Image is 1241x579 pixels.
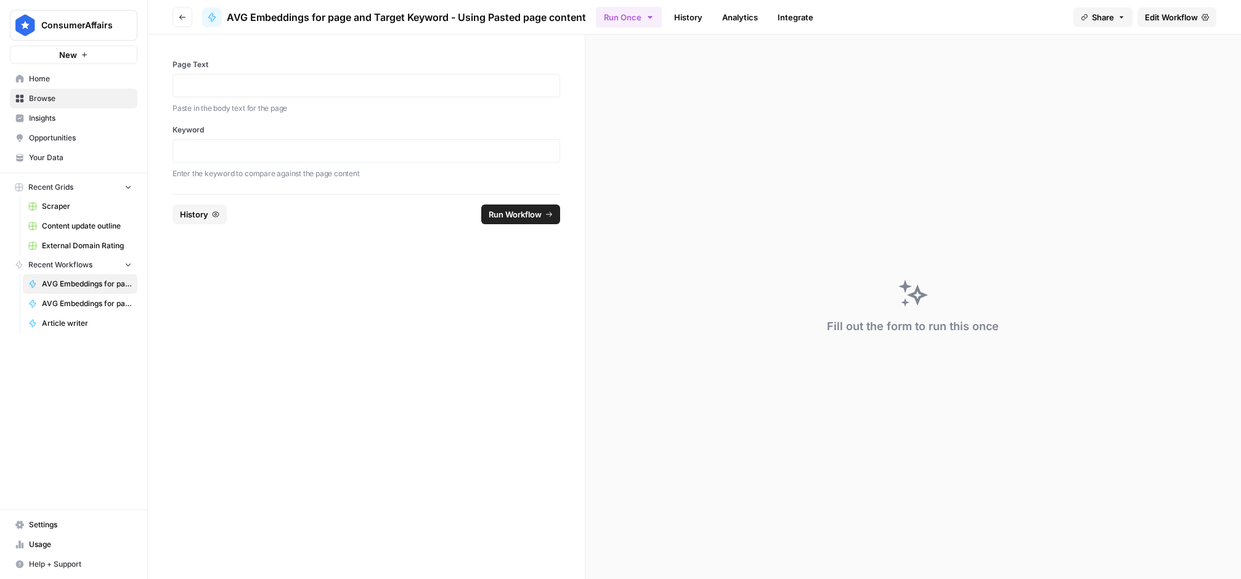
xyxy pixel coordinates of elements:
a: Integrate [770,7,821,27]
span: Recent Grids [28,182,73,193]
span: AVG Embeddings for page and Target Keyword - Using Pasted page content [227,10,586,25]
span: Content update outline [42,221,132,232]
span: Recent Workflows [28,259,92,270]
span: Share [1092,11,1114,23]
span: Run Workflow [489,208,542,221]
button: Run Workflow [481,204,560,224]
button: Recent Workflows [10,256,137,274]
label: Page Text [173,59,560,70]
span: Help + Support [29,559,132,570]
a: History [667,7,710,27]
span: Scraper [42,201,132,212]
a: Edit Workflow [1137,7,1216,27]
button: New [10,46,137,64]
a: Analytics [715,7,765,27]
span: External Domain Rating [42,240,132,251]
a: Usage [10,535,137,554]
a: Insights [10,108,137,128]
span: Insights [29,113,132,124]
label: Keyword [173,124,560,136]
button: Workspace: ConsumerAffairs [10,10,137,41]
div: Fill out the form to run this once [827,318,999,335]
span: AVG Embeddings for page and Target Keyword [42,298,132,309]
button: Share [1073,7,1133,27]
a: Scraper [23,196,137,216]
span: Usage [29,539,132,550]
span: New [59,49,77,61]
span: Home [29,73,132,84]
a: Home [10,69,137,89]
a: Opportunities [10,128,137,148]
img: ConsumerAffairs Logo [14,14,36,36]
button: History [173,204,227,224]
span: Opportunities [29,132,132,144]
span: Browse [29,93,132,104]
span: AVG Embeddings for page and Target Keyword - Using Pasted page content [42,278,132,289]
p: Enter the keyword to compare against the page content [173,168,560,180]
a: Your Data [10,148,137,168]
p: Paste in the body text for the page [173,102,560,115]
button: Run Once [596,7,662,28]
button: Help + Support [10,554,137,574]
a: AVG Embeddings for page and Target Keyword - Using Pasted page content [23,274,137,294]
span: Edit Workflow [1145,11,1198,23]
a: Content update outline [23,216,137,236]
a: AVG Embeddings for page and Target Keyword - Using Pasted page content [202,7,586,27]
a: Article writer [23,314,137,333]
a: AVG Embeddings for page and Target Keyword [23,294,137,314]
button: Recent Grids [10,178,137,196]
a: Browse [10,89,137,108]
a: Settings [10,515,137,535]
span: Your Data [29,152,132,163]
a: External Domain Rating [23,236,137,256]
span: Settings [29,519,132,530]
span: History [180,208,208,221]
span: ConsumerAffairs [41,19,116,31]
span: Article writer [42,318,132,329]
